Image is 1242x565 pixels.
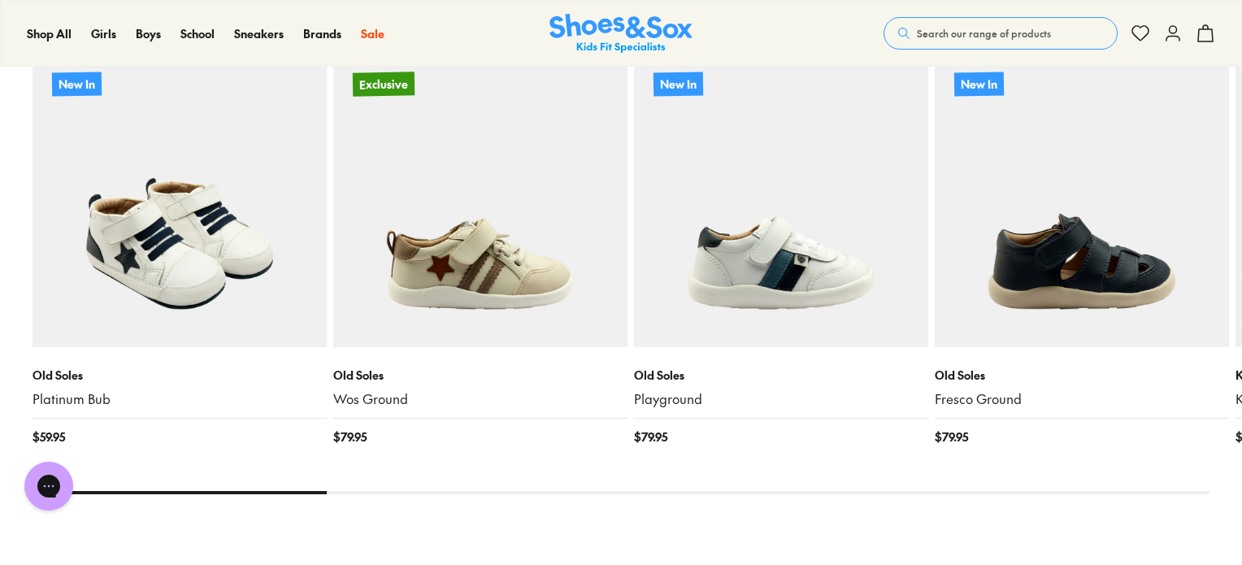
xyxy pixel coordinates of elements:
[549,14,693,54] img: SNS_Logo_Responsive.svg
[333,428,367,445] span: $ 79.95
[333,390,628,408] a: Wos Ground
[954,72,1004,97] p: New In
[549,14,693,54] a: Shoes & Sox
[27,25,72,42] a: Shop All
[917,26,1051,41] span: Search our range of products
[353,72,415,97] p: Exclusive
[303,25,341,42] a: Brands
[634,367,928,384] p: Old Soles
[33,428,65,445] span: $ 59.95
[91,25,116,41] span: Girls
[136,25,161,41] span: Boys
[27,25,72,41] span: Shop All
[935,390,1229,408] a: Fresco Ground
[654,72,703,97] p: New In
[136,25,161,42] a: Boys
[180,25,215,41] span: School
[33,53,327,347] a: New In
[634,428,667,445] span: $ 79.95
[935,428,968,445] span: $ 79.95
[935,367,1229,384] p: Old Soles
[91,25,116,42] a: Girls
[634,390,928,408] a: Playground
[234,25,284,42] a: Sneakers
[303,25,341,41] span: Brands
[361,25,384,42] a: Sale
[16,456,81,516] iframe: Gorgias live chat messenger
[884,17,1118,50] button: Search our range of products
[234,25,284,41] span: Sneakers
[361,25,384,41] span: Sale
[33,390,327,408] a: Platinum Bub
[51,71,102,98] p: New In
[333,367,628,384] p: Old Soles
[33,367,327,384] p: Old Soles
[180,25,215,42] a: School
